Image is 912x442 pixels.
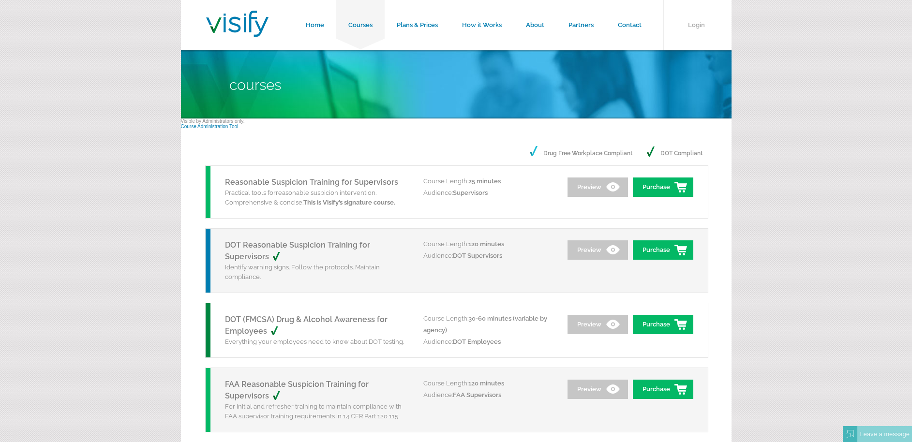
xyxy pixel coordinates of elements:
a: Purchase [633,380,693,399]
img: Visify Training [206,11,269,37]
span: DOT Supervisors [453,252,502,259]
a: Reasonable Suspicion Training for Supervisors [225,177,398,187]
a: Visify Training [206,26,269,40]
div: Leave a message [857,426,912,442]
a: DOT Reasonable Suspicion Training for Supervisors [225,240,370,261]
span: Courses [229,76,281,93]
span: Supervisors [453,189,488,196]
p: Audience: [423,250,554,262]
span: For initial and refresher training to maintain compliance with FAA supervisor training requiremen... [225,403,402,420]
p: Identify warning signs. Follow the protocols. Maintain compliance. [225,263,409,282]
a: Purchase [633,177,693,197]
p: Everything your employees need to know about DOT testing. [225,337,409,347]
p: Practical tools for [225,188,409,207]
p: Course Length: [423,176,554,187]
a: Purchase [633,240,693,260]
p: Audience: [423,389,554,401]
a: Preview [568,380,628,399]
p: Course Length: [423,378,554,389]
a: DOT (FMCSA) Drug & Alcohol Awareness for Employees [225,315,388,336]
p: = Drug Free Workplace Compliant [530,146,632,161]
p: Course Length: [423,313,554,336]
span: FAA Supervisors [453,391,501,398]
a: FAA Reasonable Suspicion Training for Supervisors [225,380,369,400]
span: 120 minutes [468,380,504,387]
a: Preview [568,240,628,260]
span: 30-60 minutes (variable by agency) [423,315,547,334]
p: Audience: [423,336,554,348]
p: = DOT Compliant [647,146,703,161]
span: 25 minutes [468,177,501,185]
p: Course Length: [423,238,554,250]
p: Audience: [423,187,554,199]
a: Preview [568,315,628,334]
a: Preview [568,177,628,197]
div: Visible by Administrators only. [181,118,732,124]
img: Offline [846,430,854,439]
span: reasonable suspicion intervention. Comprehensive & concise. [225,189,395,206]
span: DOT Employees [453,338,501,345]
strong: This is Visify’s signature course. [303,199,395,206]
a: Course Administration Tool [181,124,239,129]
span: 120 minutes [468,240,504,248]
a: Purchase [633,315,693,334]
